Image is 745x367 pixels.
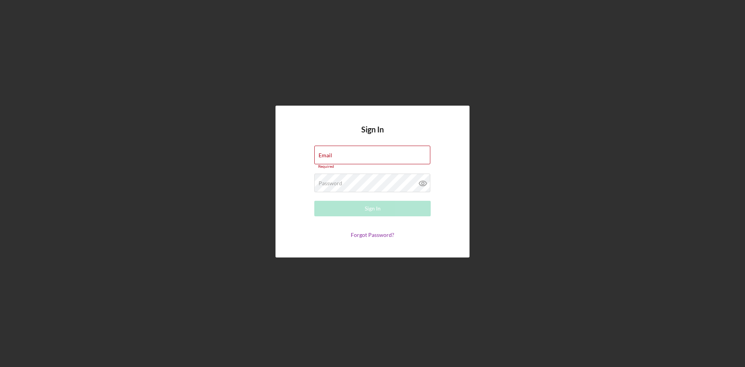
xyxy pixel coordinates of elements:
h4: Sign In [361,125,384,146]
button: Sign In [314,201,431,216]
div: Sign In [365,201,381,216]
label: Password [319,180,342,186]
a: Forgot Password? [351,231,394,238]
div: Required [314,164,431,169]
label: Email [319,152,332,158]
